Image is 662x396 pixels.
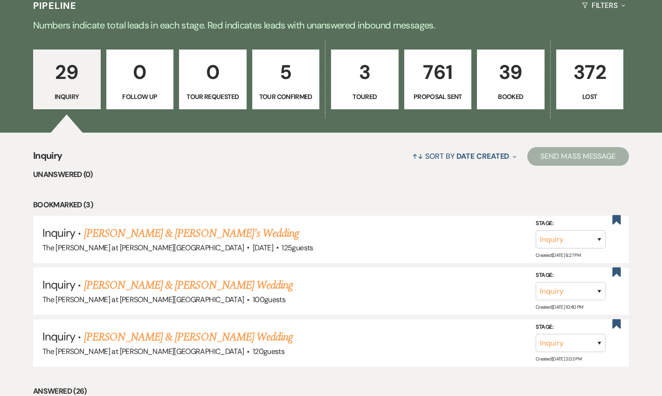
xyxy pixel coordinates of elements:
[536,252,580,258] span: Created: [DATE] 8:27 PM
[337,92,393,102] p: Toured
[456,151,509,161] span: Date Created
[410,57,466,88] p: 761
[253,346,284,356] span: 120 guests
[39,57,95,88] p: 29
[179,49,247,109] a: 0Tour Requested
[42,243,244,253] span: The [PERSON_NAME] at [PERSON_NAME][GEOGRAPHIC_DATA]
[536,304,583,310] span: Created: [DATE] 10:40 PM
[536,218,606,228] label: Stage:
[42,346,244,356] span: The [PERSON_NAME] at [PERSON_NAME][GEOGRAPHIC_DATA]
[562,57,618,88] p: 372
[483,92,538,102] p: Booked
[527,147,629,166] button: Send Mass Message
[410,92,466,102] p: Proposal Sent
[42,295,244,304] span: The [PERSON_NAME] at [PERSON_NAME][GEOGRAPHIC_DATA]
[42,277,75,292] span: Inquiry
[331,49,399,109] a: 3Toured
[33,49,101,109] a: 29Inquiry
[282,243,313,253] span: 125 guests
[556,49,624,109] a: 372Lost
[477,49,545,109] a: 39Booked
[39,92,95,102] p: Inquiry
[253,295,285,304] span: 100 guests
[483,57,538,88] p: 39
[84,277,293,294] a: [PERSON_NAME] & [PERSON_NAME] Wedding
[252,49,320,109] a: 5Tour Confirmed
[42,329,75,344] span: Inquiry
[106,49,174,109] a: 0Follow Up
[112,57,168,88] p: 0
[258,92,314,102] p: Tour Confirmed
[404,49,472,109] a: 761Proposal Sent
[185,92,241,102] p: Tour Requested
[536,356,581,362] span: Created: [DATE] 2:03 PM
[84,225,299,242] a: [PERSON_NAME] & [PERSON_NAME]'s Wedding
[112,92,168,102] p: Follow Up
[562,92,618,102] p: Lost
[337,57,393,88] p: 3
[408,144,520,169] button: Sort By Date Created
[253,243,273,253] span: [DATE]
[536,270,606,281] label: Stage:
[412,151,423,161] span: ↑↓
[84,329,293,346] a: [PERSON_NAME] & [PERSON_NAME] Wedding
[536,322,606,332] label: Stage:
[42,226,75,240] span: Inquiry
[258,57,314,88] p: 5
[33,148,62,169] span: Inquiry
[185,57,241,88] p: 0
[33,169,629,181] li: Unanswered (0)
[33,199,629,211] li: Bookmarked (3)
